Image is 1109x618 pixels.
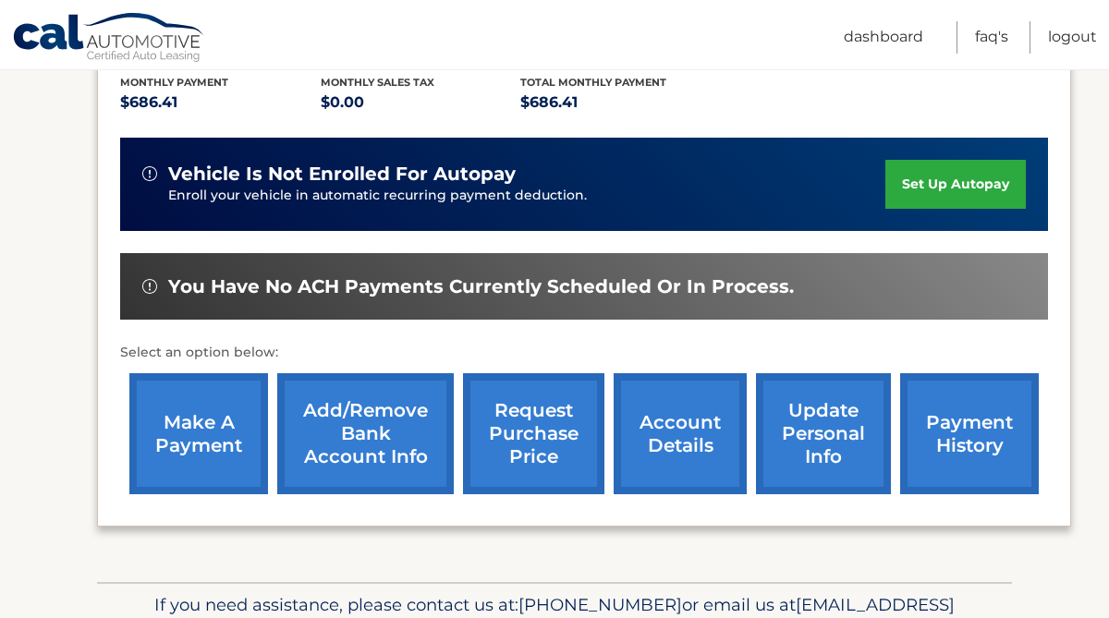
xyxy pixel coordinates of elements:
a: set up autopay [885,160,1026,209]
a: account details [614,373,747,494]
p: Select an option below: [120,342,1048,364]
span: Total Monthly Payment [520,76,666,89]
span: You have no ACH payments currently scheduled or in process. [168,275,794,298]
a: Logout [1048,21,1097,54]
a: payment history [900,373,1039,494]
a: Cal Automotive [12,12,206,66]
span: Monthly Payment [120,76,228,89]
span: vehicle is not enrolled for autopay [168,163,516,186]
span: [PHONE_NUMBER] [518,594,682,615]
img: alert-white.svg [142,279,157,294]
a: FAQ's [975,21,1008,54]
a: update personal info [756,373,891,494]
span: Monthly sales Tax [321,76,434,89]
img: alert-white.svg [142,166,157,181]
p: $0.00 [321,90,521,115]
a: Add/Remove bank account info [277,373,454,494]
a: Dashboard [844,21,923,54]
p: $686.41 [120,90,321,115]
p: $686.41 [520,90,721,115]
a: request purchase price [463,373,604,494]
a: make a payment [129,373,268,494]
p: Enroll your vehicle in automatic recurring payment deduction. [168,186,885,206]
